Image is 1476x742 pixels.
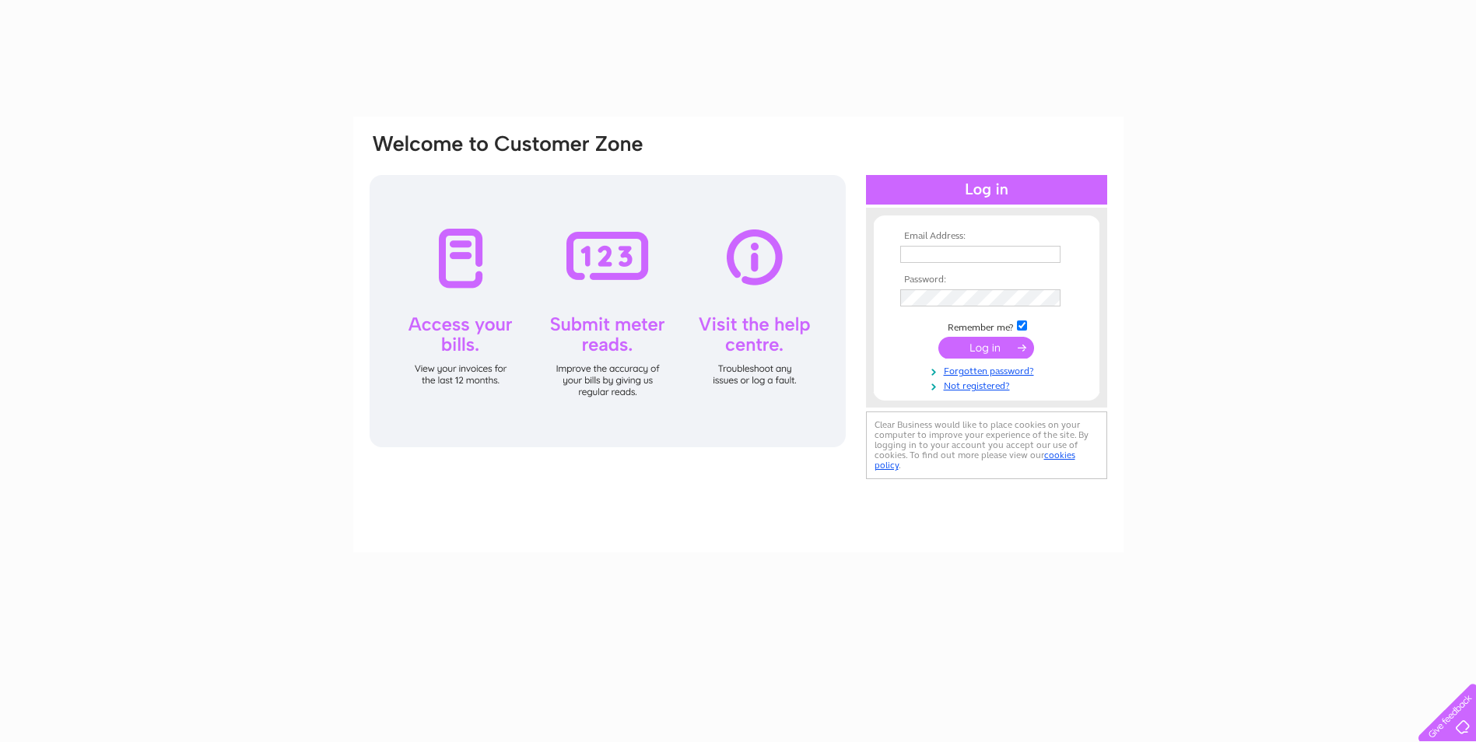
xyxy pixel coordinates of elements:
[875,450,1075,471] a: cookies policy
[896,318,1077,334] td: Remember me?
[896,275,1077,285] th: Password:
[938,337,1034,359] input: Submit
[900,362,1077,377] a: Forgotten password?
[896,231,1077,242] th: Email Address:
[866,411,1107,479] div: Clear Business would like to place cookies on your computer to improve your experience of the sit...
[900,377,1077,392] a: Not registered?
